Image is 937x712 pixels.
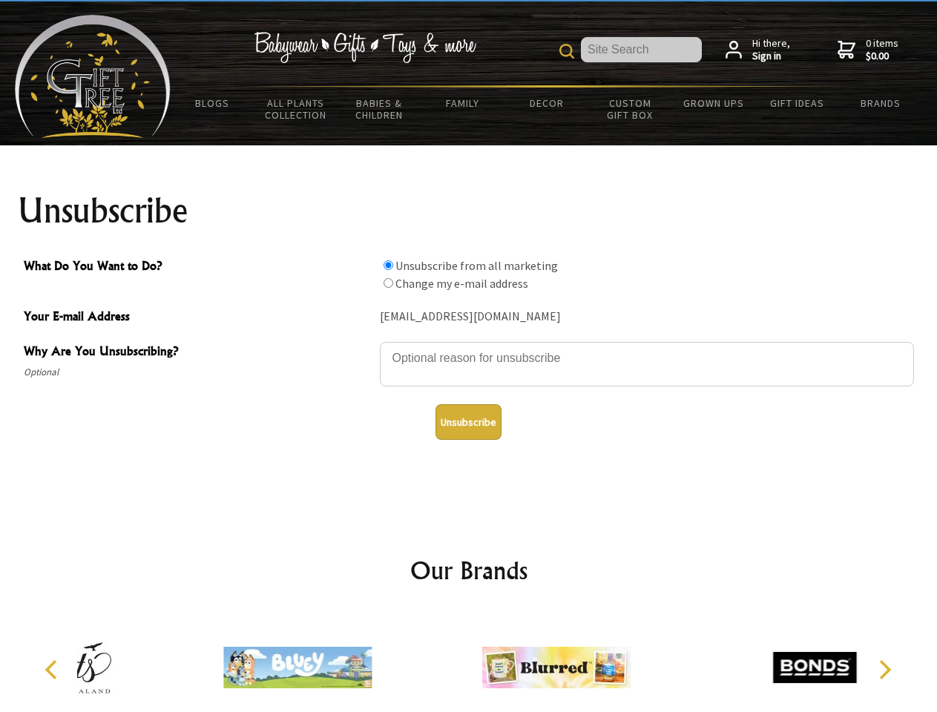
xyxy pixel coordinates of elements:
strong: Sign in [752,50,790,63]
a: Babies & Children [338,88,421,131]
h2: Our Brands [30,553,908,588]
button: Unsubscribe [435,404,502,440]
span: Your E-mail Address [24,307,372,329]
button: Previous [37,653,70,686]
a: Family [421,88,505,119]
h1: Unsubscribe [18,193,920,228]
img: Babyware - Gifts - Toys and more... [15,15,171,138]
a: Custom Gift Box [588,88,672,131]
a: BLOGS [171,88,254,119]
button: Next [868,653,901,686]
span: What Do You Want to Do? [24,257,372,278]
span: Optional [24,363,372,381]
textarea: Why Are You Unsubscribing? [380,342,914,386]
span: Hi there, [752,37,790,63]
div: [EMAIL_ADDRESS][DOMAIN_NAME] [380,306,914,329]
input: What Do You Want to Do? [384,260,393,270]
span: Why Are You Unsubscribing? [24,342,372,363]
a: Decor [504,88,588,119]
a: 0 items$0.00 [838,37,898,63]
img: Babywear - Gifts - Toys & more [254,32,476,63]
input: What Do You Want to Do? [384,278,393,288]
img: product search [559,44,574,59]
label: Unsubscribe from all marketing [395,258,558,273]
a: Hi there,Sign in [726,37,790,63]
a: All Plants Collection [254,88,338,131]
a: Grown Ups [671,88,755,119]
label: Change my e-mail address [395,276,528,291]
strong: $0.00 [866,50,898,63]
input: Site Search [581,37,702,62]
a: Brands [839,88,923,119]
a: Gift Ideas [755,88,839,119]
span: 0 items [866,36,898,63]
